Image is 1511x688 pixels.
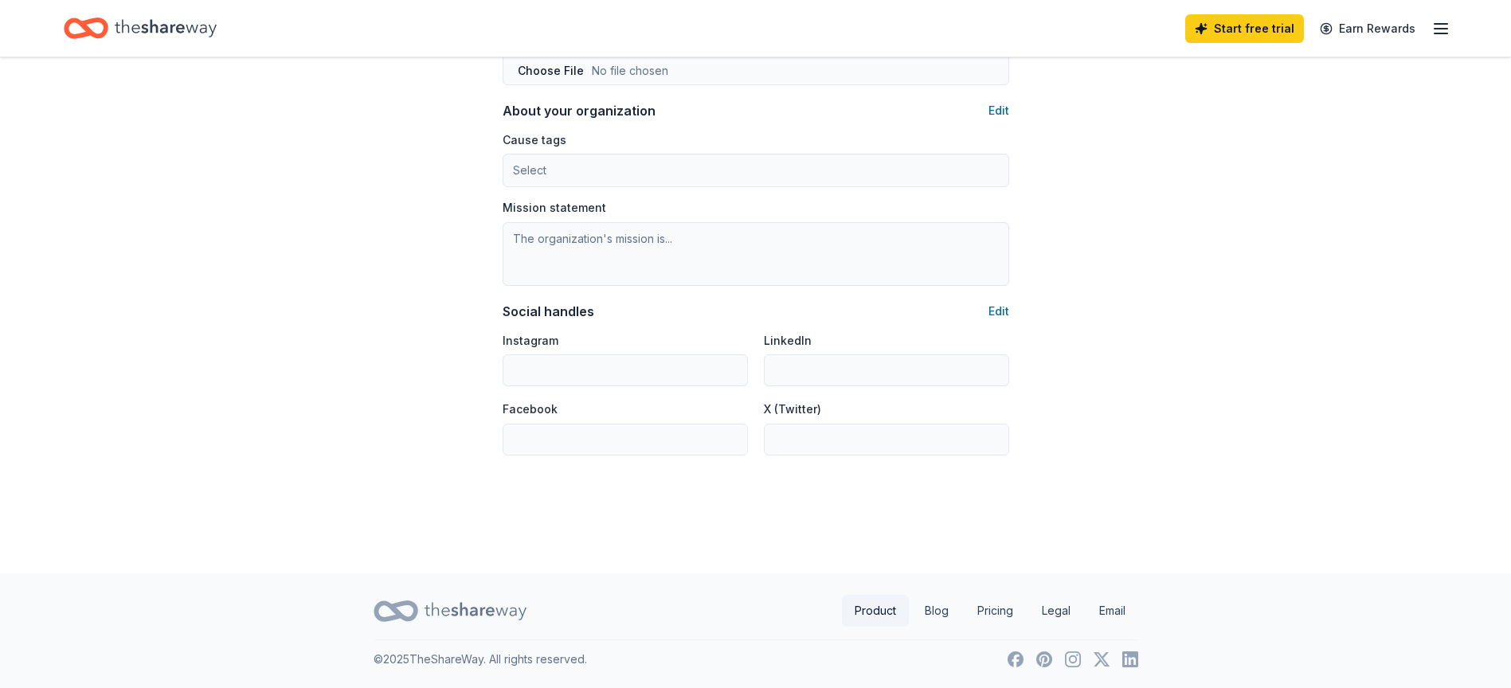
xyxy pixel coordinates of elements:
label: Mission statement [503,200,606,216]
a: Earn Rewards [1310,14,1425,43]
p: © 2025 TheShareWay. All rights reserved. [374,650,587,669]
a: Email [1086,595,1138,627]
label: Instagram [503,333,558,349]
div: Social handles [503,302,594,321]
a: Start free trial [1185,14,1304,43]
button: Edit [988,101,1009,120]
button: Select [503,154,1009,187]
label: LinkedIn [764,333,812,349]
button: Edit [988,302,1009,321]
span: Select [513,161,546,180]
a: Pricing [965,595,1026,627]
a: Product [842,595,909,627]
label: Facebook [503,401,558,417]
div: About your organization [503,101,656,120]
label: Cause tags [503,132,566,148]
nav: quick links [842,595,1138,627]
a: Home [64,10,217,47]
a: Legal [1029,595,1083,627]
a: Blog [912,595,961,627]
label: X (Twitter) [764,401,821,417]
